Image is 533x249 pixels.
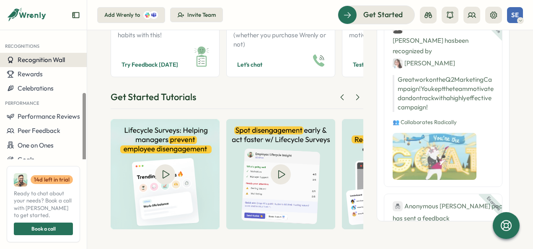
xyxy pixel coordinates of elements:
[18,84,54,92] span: Celebrations
[31,223,56,235] span: Book a call
[393,58,403,68] img: Jane
[31,175,73,184] a: 14d left in trial
[233,21,328,49] p: Let's talk HR Hurdles & Solutions (whether you purchase Wrenly or not)
[237,60,262,70] span: Let's chat
[338,5,415,24] button: Get Started
[170,8,223,23] button: Invite Team
[18,70,43,78] span: Rewards
[393,23,494,68] div: [PERSON_NAME] has been recognized by
[18,112,80,120] span: Performance Reviews
[363,9,403,20] span: Get Started
[18,127,60,135] span: Peer Feedback
[507,7,523,23] button: SE
[393,75,494,112] p: Great work on the Q2 Marketing Campaign! You kept the team motivated and on track with a highly e...
[342,3,451,78] a: Test out recognitions that motivate your team.Test Recognitions
[233,59,266,70] button: Let's chat
[353,60,399,70] span: Test Recognitions
[393,201,515,211] div: Anonymous [PERSON_NAME] pochard
[342,119,451,229] img: How to use the Wrenly AI Assistant
[226,3,335,78] a: Let's talk HR Hurdles & Solutions (whether you purchase Wrenly or not)Let's chat
[18,156,34,163] span: Goals
[111,119,220,229] img: Helping managers prevent employee disengagement
[118,59,182,70] button: Try Feedback [DATE]
[122,60,178,70] span: Try Feedback [DATE]
[393,133,476,180] img: Recognition Image
[349,59,403,70] button: Test Recognitions
[393,119,494,126] p: 👥 Collaborates Radically
[18,56,65,64] span: Recognition Wall
[187,11,216,19] div: Invite Team
[72,11,80,19] button: Expand sidebar
[14,190,73,219] span: Ready to chat about your needs? Book a call with [PERSON_NAME] to get started.
[18,141,54,149] span: One on Ones
[393,58,455,68] div: [PERSON_NAME]
[97,7,165,23] button: Add Wrenly to
[104,11,140,19] div: Add Wrenly to
[118,21,212,49] p: 10x adoption & create feedback habits with this!
[14,223,73,235] button: Book a call
[111,91,196,104] div: Get Started Tutorials
[393,201,494,223] div: has sent a feedback
[349,21,444,49] p: Test out recognitions that motivate your team.
[14,173,27,187] img: Ali Khan
[226,119,335,229] img: Spot disengagement early & act faster with Lifecycle surveys
[511,11,519,18] span: SE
